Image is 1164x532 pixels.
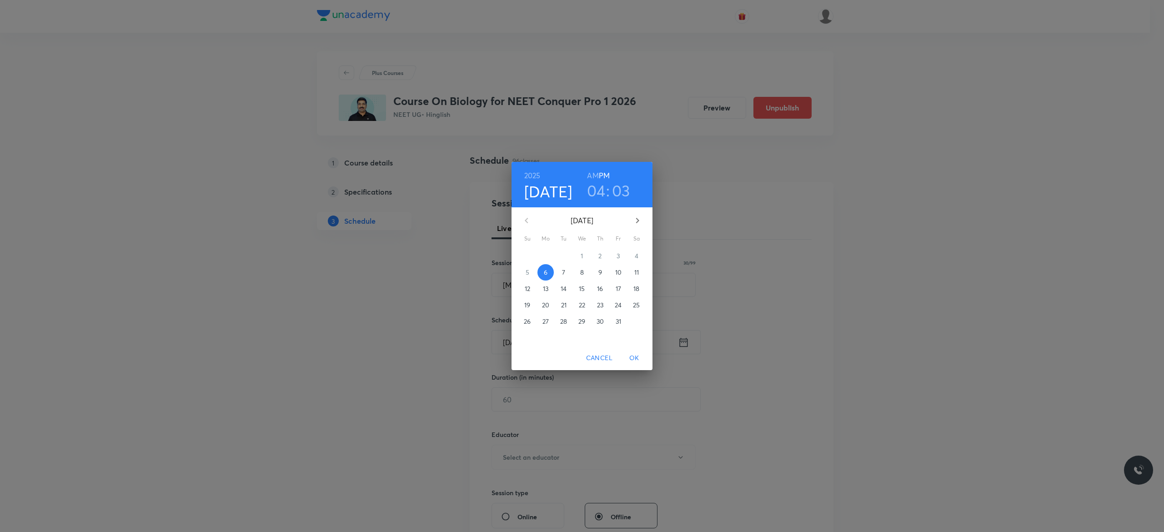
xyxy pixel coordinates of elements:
button: 7 [556,264,572,281]
button: 18 [628,281,645,297]
button: 17 [610,281,627,297]
p: [DATE] [537,215,627,226]
button: 11 [628,264,645,281]
button: PM [599,169,610,182]
button: 25 [628,297,645,313]
button: 23 [592,297,608,313]
button: 12 [519,281,536,297]
button: 9 [592,264,608,281]
button: AM [587,169,598,182]
button: 8 [574,264,590,281]
button: 22 [574,297,590,313]
p: 20 [542,301,549,310]
button: 03 [612,181,630,200]
span: Cancel [586,352,612,364]
button: 13 [537,281,554,297]
p: 11 [634,268,639,277]
button: 14 [556,281,572,297]
span: Su [519,234,536,243]
p: 23 [597,301,603,310]
p: 30 [597,317,604,326]
p: 16 [597,284,603,293]
button: Cancel [582,350,616,366]
button: 26 [519,313,536,330]
p: 8 [580,268,584,277]
p: 17 [616,284,621,293]
p: 19 [524,301,530,310]
span: Fr [610,234,627,243]
p: 7 [562,268,565,277]
button: OK [620,350,649,366]
button: 10 [610,264,627,281]
span: We [574,234,590,243]
p: 28 [560,317,567,326]
p: 22 [579,301,585,310]
p: 18 [633,284,639,293]
p: 13 [543,284,548,293]
button: 04 [587,181,606,200]
span: Th [592,234,608,243]
p: 25 [633,301,640,310]
p: 27 [542,317,549,326]
button: 21 [556,297,572,313]
button: 28 [556,313,572,330]
p: 26 [524,317,531,326]
button: 2025 [524,169,541,182]
button: 30 [592,313,608,330]
button: 19 [519,297,536,313]
p: 12 [525,284,530,293]
p: 6 [544,268,547,277]
button: 20 [537,297,554,313]
p: 31 [616,317,621,326]
p: 24 [615,301,622,310]
p: 21 [561,301,567,310]
button: [DATE] [524,182,572,201]
span: Mo [537,234,554,243]
button: 31 [610,313,627,330]
button: 24 [610,297,627,313]
h3: : [606,181,610,200]
button: 6 [537,264,554,281]
span: Tu [556,234,572,243]
span: OK [623,352,645,364]
button: 27 [537,313,554,330]
button: 15 [574,281,590,297]
button: 29 [574,313,590,330]
p: 9 [598,268,602,277]
p: 10 [615,268,622,277]
p: 14 [561,284,567,293]
p: 29 [578,317,585,326]
p: 15 [579,284,585,293]
button: 16 [592,281,608,297]
span: Sa [628,234,645,243]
